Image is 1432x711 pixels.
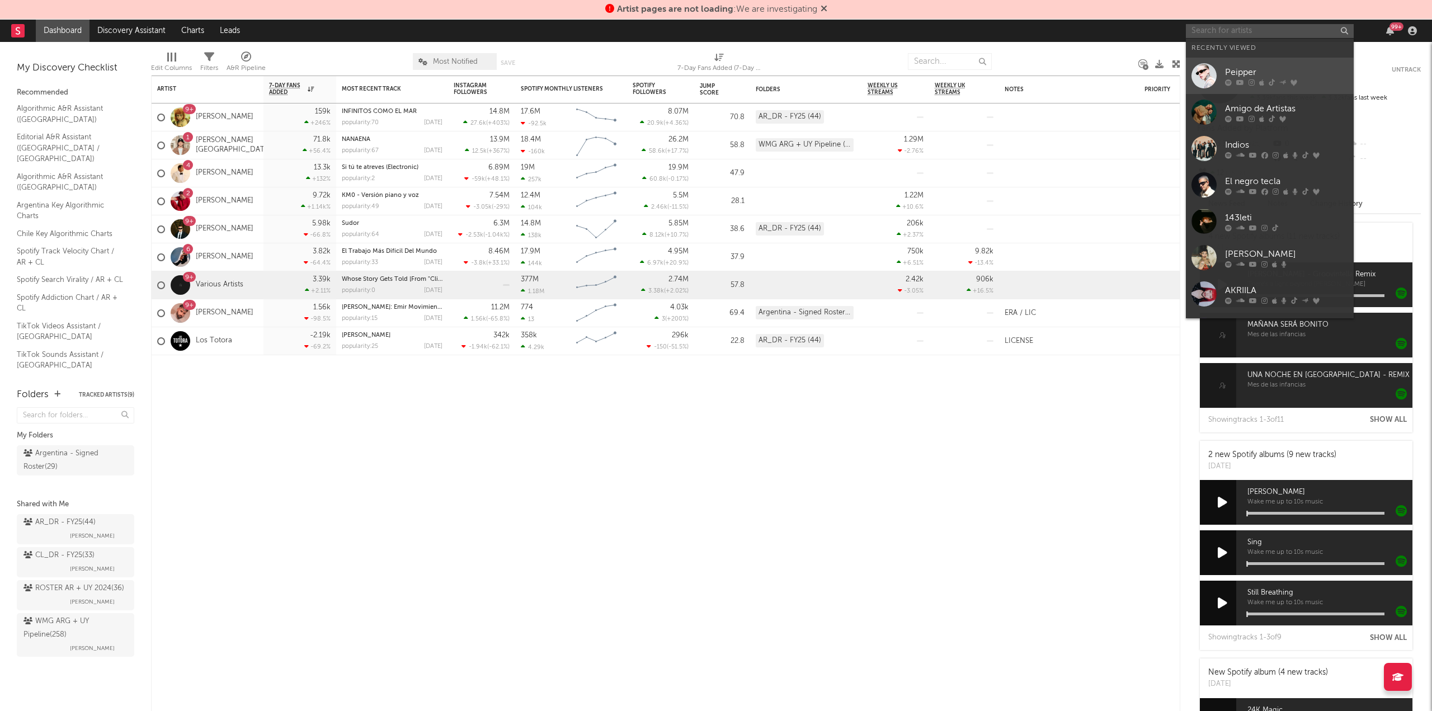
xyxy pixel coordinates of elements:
div: 13.9M [490,136,510,143]
div: -66.8 % [304,231,331,238]
div: Instagram Followers [454,82,493,96]
div: My Discovery Checklist [17,62,134,75]
div: 37.9 [700,251,745,264]
div: [DATE] [424,260,442,266]
a: Sudor [342,220,359,227]
div: 8.07M [668,108,689,115]
span: [PERSON_NAME] [70,595,115,609]
div: popularity: 0 [342,288,375,294]
div: 17.6M [521,108,540,115]
a: INFINITOS COMO EL MAR [342,109,417,115]
a: Charts [173,20,212,42]
div: [DATE] [424,148,442,154]
div: [DATE] [1208,461,1336,472]
a: 143leti [1186,203,1354,239]
button: Tracked Artists(9) [79,392,134,398]
span: Most Notified [433,58,478,65]
div: A&R Pipeline [227,62,266,75]
div: AR_DR - FY25 ( 44 ) [23,516,96,529]
div: 138k [521,232,541,239]
div: +16.5 % [967,287,993,294]
div: -2.76 % [898,147,924,154]
div: Filters [200,62,218,75]
button: Untrack [1392,64,1421,76]
div: +2.37 % [897,231,924,238]
div: Amigo de Artistas [1225,102,1348,115]
div: 1.18M [521,288,544,295]
div: A&R Pipeline [227,48,266,80]
div: Filters [200,48,218,80]
a: [PERSON_NAME] [342,332,390,338]
div: Recommended [17,86,134,100]
div: 2 new Spotify albums (9 new tracks) [1208,449,1336,461]
a: Editorial A&R Assistant ([GEOGRAPHIC_DATA] / [GEOGRAPHIC_DATA]) [17,131,123,165]
div: [DATE] [424,204,442,210]
div: ( ) [641,287,689,294]
div: 6.3M [493,220,510,227]
span: 60.8k [649,176,666,182]
span: Weekly US Streams [868,82,907,96]
div: 5.5M [673,192,689,199]
div: Spotify Monthly Listeners [521,86,605,92]
div: [DATE] [424,232,442,238]
button: 99+ [1386,26,1394,35]
span: +403 % [488,120,508,126]
span: +17.7 % [667,148,687,154]
span: Dismiss [821,5,827,14]
a: Dashboard [36,20,89,42]
a: Los Totora [196,336,232,346]
div: CL_DR - FY25 ( 33 ) [23,549,95,562]
div: -- [1346,137,1421,152]
svg: Chart title [571,271,621,299]
div: New Spotify album (4 new tracks) [1208,667,1328,679]
div: Sudor [342,220,442,227]
div: 5.98k [312,220,331,227]
a: [PERSON_NAME] [196,168,253,178]
a: Si tú te atreves (Electronic) [342,164,418,171]
div: ( ) [464,259,510,266]
div: popularity: 49 [342,204,379,210]
div: Peipper [1225,65,1348,79]
a: [PERSON_NAME][GEOGRAPHIC_DATA] [196,136,271,155]
svg: Chart title [571,159,621,187]
span: -29 % [493,204,508,210]
div: 14.8M [521,220,541,227]
span: -59k [472,176,485,182]
a: Whose Story Gets Told [From "Click: The Musical"] [342,276,487,282]
svg: Chart title [571,131,621,159]
div: Indios [1225,138,1348,152]
div: 57.8 [700,279,745,292]
div: [DATE] [424,343,442,350]
a: Amigo de Artistas [1186,94,1354,130]
a: CL_DR - FY25(33)[PERSON_NAME] [17,547,134,577]
svg: Chart title [571,299,621,327]
a: Spotify Track Velocity Chart / AR + CL [17,245,123,268]
a: [PERSON_NAME] [196,196,253,206]
div: 38.6 [700,223,745,236]
div: -3.05 % [898,287,924,294]
span: -0.17 % [668,176,687,182]
a: WMG ARG + UY Pipeline(258)[PERSON_NAME] [17,613,134,657]
div: My Folders [17,429,134,442]
span: Artist pages are not loading [617,5,733,14]
a: Leads [212,20,248,42]
span: : We are investigating [617,5,817,14]
div: AR_DR - FY25 (44) [756,110,824,124]
div: 4.03k [670,304,689,311]
span: 58.6k [649,148,665,154]
div: [PERSON_NAME] [1225,247,1348,261]
span: -1.94k [469,344,487,350]
div: 104k [521,204,542,211]
a: El Trabajo Más Difícil Del Mundo [342,248,437,255]
div: Argentina - Signed Roster (29) [756,306,854,319]
div: Flor Vigna: Emir Movimiento #2 [342,304,442,310]
div: 774 [521,304,533,311]
span: +2.02 % [666,288,687,294]
div: 99 + [1389,22,1403,31]
div: 9.72k [313,192,331,199]
div: [DATE] [424,176,442,182]
div: 9.82k [975,248,993,255]
div: +132 % [306,175,331,182]
span: -51.5 % [668,344,687,350]
input: Search for folders... [17,407,134,423]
